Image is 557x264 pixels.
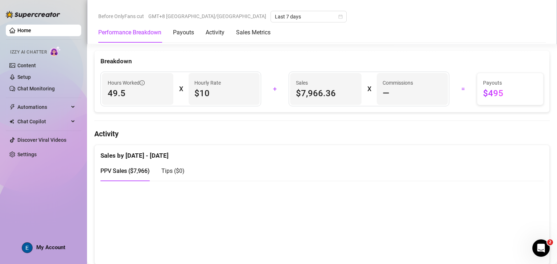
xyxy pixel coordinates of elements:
[50,46,61,56] img: AI Chatter
[483,79,537,87] span: Payouts
[108,88,168,99] span: 49.5
[547,239,553,245] span: 2
[383,79,413,87] article: Commissions
[17,27,31,33] a: Home
[148,11,266,22] span: GMT+8 [GEOGRAPHIC_DATA]/[GEOGRAPHIC_DATA]
[454,83,473,95] div: =
[206,28,224,37] div: Activity
[94,129,550,139] h4: Activity
[383,88,389,99] span: —
[17,116,69,127] span: Chat Copilot
[17,101,69,113] span: Automations
[17,74,31,80] a: Setup
[100,167,150,174] span: PPV Sales ( $7,966 )
[265,83,284,95] div: +
[100,145,544,161] div: Sales by [DATE] - [DATE]
[22,243,32,253] img: ACg8ocLcPRSDFD1_FgQTWMGHesrdCMFi59PFqVtBfnK-VGsPLWuquQ=s96-c
[98,11,144,22] span: Before OnlyFans cut
[17,63,36,68] a: Content
[296,79,356,87] span: Sales
[194,88,254,99] span: $10
[9,104,15,110] span: thunderbolt
[483,88,537,99] span: $495
[179,83,183,95] div: X
[194,79,221,87] article: Hourly Rate
[173,28,194,37] div: Payouts
[532,239,550,257] iframe: Intercom live chat
[10,49,47,56] span: Izzy AI Chatter
[338,14,343,19] span: calendar
[296,88,356,99] span: $7,966.36
[17,86,55,91] a: Chat Monitoring
[6,11,60,18] img: logo-BBDzfeDw.svg
[108,79,145,87] span: Hours Worked
[140,80,145,85] span: info-circle
[161,167,185,174] span: Tips ( $0 )
[275,11,342,22] span: Last 7 days
[36,244,65,251] span: My Account
[100,56,544,66] div: Breakdown
[236,28,271,37] div: Sales Metrics
[367,83,371,95] div: X
[98,28,161,37] div: Performance Breakdown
